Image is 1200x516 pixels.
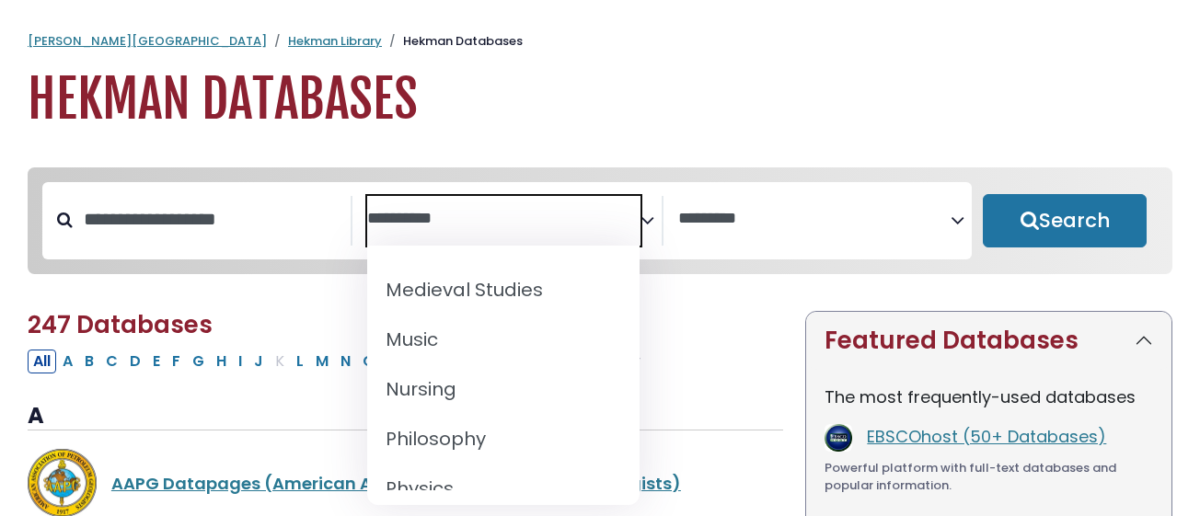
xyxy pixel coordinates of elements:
li: Hekman Databases [382,32,523,51]
button: Filter Results I [233,350,248,373]
nav: breadcrumb [28,32,1172,51]
button: Filter Results N [335,350,356,373]
button: Submit for Search Results [983,194,1147,247]
button: Featured Databases [806,312,1171,370]
li: Medieval Studies [367,265,640,315]
input: Search database by title or keyword [73,204,351,235]
button: Filter Results M [310,350,334,373]
button: All [28,350,56,373]
li: Physics [367,464,640,513]
textarea: Search [678,210,951,229]
button: Filter Results D [124,350,146,373]
button: Filter Results L [291,350,309,373]
button: Filter Results O [357,350,380,373]
button: Filter Results A [57,350,78,373]
a: EBSCOhost (50+ Databases) [867,425,1106,448]
h3: A [28,403,783,430]
nav: Search filters [28,167,1172,274]
a: Hekman Library [288,32,382,50]
div: Powerful platform with full-text databases and popular information. [825,459,1153,495]
button: Filter Results G [187,350,210,373]
li: Music [367,315,640,364]
li: Philosophy [367,414,640,464]
button: Filter Results B [79,350,99,373]
button: Filter Results C [100,350,123,373]
button: Filter Results J [248,350,269,373]
span: 247 Databases [28,308,213,341]
a: [PERSON_NAME][GEOGRAPHIC_DATA] [28,32,267,50]
button: Filter Results F [167,350,186,373]
div: Alpha-list to filter by first letter of database name [28,349,649,372]
li: Nursing [367,364,640,414]
button: Filter Results H [211,350,232,373]
textarea: Search [367,210,640,229]
p: The most frequently-used databases [825,384,1153,409]
h1: Hekman Databases [28,69,1172,131]
button: Filter Results E [147,350,166,373]
a: AAPG Datapages (American Association of Petroleum Geologists) [111,472,681,495]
